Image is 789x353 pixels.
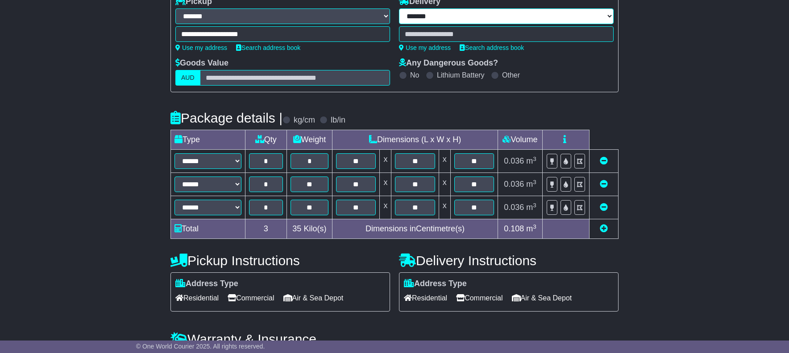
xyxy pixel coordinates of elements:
[437,71,485,79] label: Lithium Battery
[526,180,536,189] span: m
[170,332,619,346] h4: Warranty & Insurance
[399,44,451,51] a: Use my address
[456,291,502,305] span: Commercial
[331,115,345,125] label: lb/in
[287,130,332,150] td: Weight
[512,291,572,305] span: Air & Sea Depot
[380,196,391,219] td: x
[504,180,524,189] span: 0.036
[600,224,608,233] a: Add new item
[526,203,536,212] span: m
[171,130,245,150] td: Type
[533,202,536,209] sup: 3
[294,115,315,125] label: kg/cm
[439,150,450,173] td: x
[404,279,467,289] label: Address Type
[526,224,536,233] span: m
[410,71,419,79] label: No
[245,219,287,239] td: 3
[460,44,524,51] a: Search address book
[533,223,536,230] sup: 3
[404,291,447,305] span: Residential
[498,130,542,150] td: Volume
[136,343,265,350] span: © One World Courier 2025. All rights reserved.
[504,156,524,165] span: 0.036
[399,253,619,268] h4: Delivery Instructions
[175,70,200,86] label: AUD
[533,179,536,185] sup: 3
[245,130,287,150] td: Qty
[600,203,608,212] a: Remove this item
[439,173,450,196] td: x
[332,219,498,239] td: Dimensions in Centimetre(s)
[399,58,498,68] label: Any Dangerous Goods?
[502,71,520,79] label: Other
[175,58,228,68] label: Goods Value
[175,291,219,305] span: Residential
[600,156,608,165] a: Remove this item
[380,173,391,196] td: x
[526,156,536,165] span: m
[332,130,498,150] td: Dimensions (L x W x H)
[228,291,274,305] span: Commercial
[236,44,300,51] a: Search address book
[171,219,245,239] td: Total
[287,219,332,239] td: Kilo(s)
[292,224,301,233] span: 35
[170,111,282,125] h4: Package details |
[533,156,536,162] sup: 3
[175,44,227,51] a: Use my address
[175,279,238,289] label: Address Type
[170,253,390,268] h4: Pickup Instructions
[380,150,391,173] td: x
[504,203,524,212] span: 0.036
[504,224,524,233] span: 0.108
[600,180,608,189] a: Remove this item
[439,196,450,219] td: x
[283,291,344,305] span: Air & Sea Depot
